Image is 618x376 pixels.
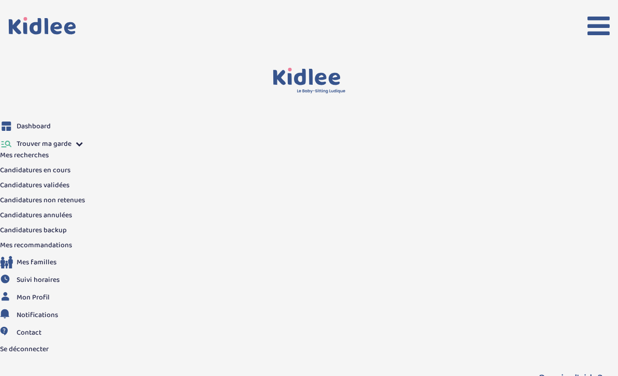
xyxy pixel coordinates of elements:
[273,68,346,94] img: logo.svg
[17,275,60,285] span: Suivi horaires
[17,327,41,338] span: Contact
[17,121,51,132] span: Dashboard
[17,139,71,149] span: Trouver ma garde
[17,257,56,268] span: Mes familles
[17,310,58,321] span: Notifications
[17,292,50,303] span: Mon Profil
